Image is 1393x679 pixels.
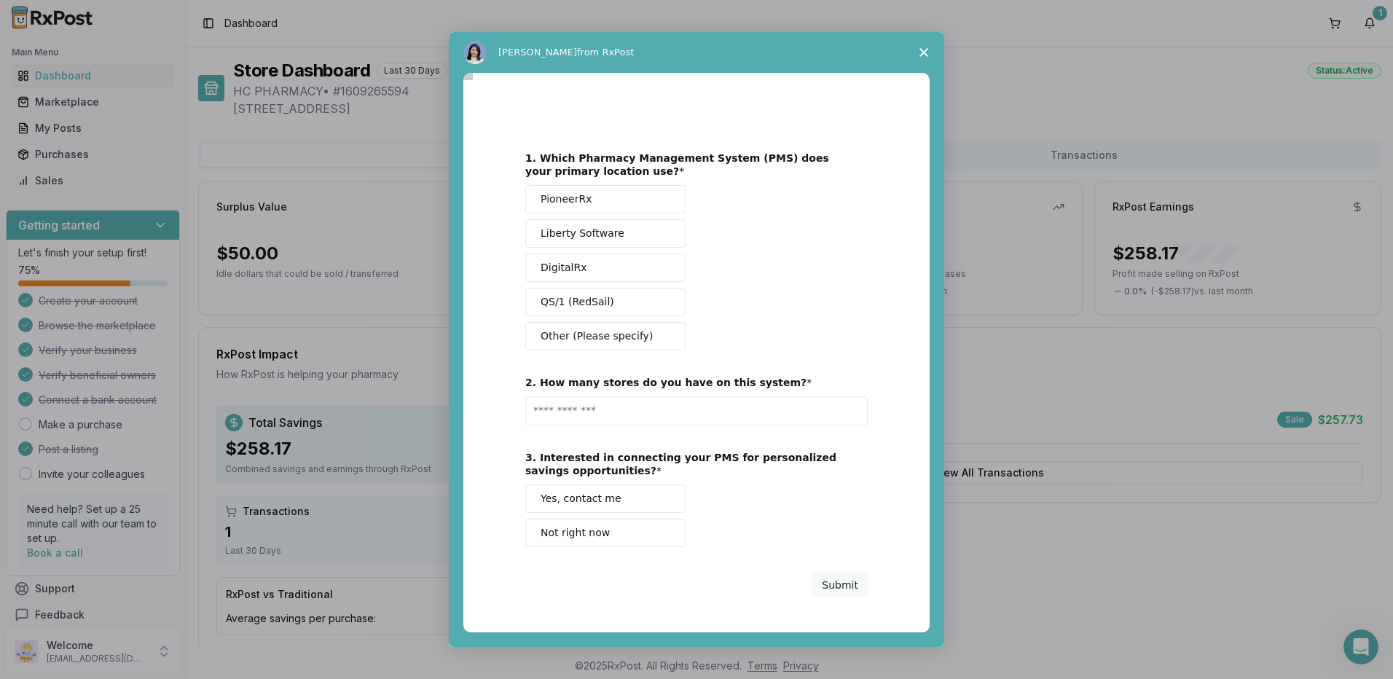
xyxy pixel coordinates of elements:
button: QS/1 (RedSail) [525,288,686,316]
span: DigitalRx [541,260,586,275]
img: Profile image for Alice [463,41,487,64]
button: Not right now [525,519,686,547]
button: Other (Please specify) [525,322,686,350]
button: PioneerRx [525,185,686,213]
button: DigitalRx [525,254,686,282]
span: [PERSON_NAME] [498,47,577,58]
b: 3. Interested in connecting your PMS for personalized savings opportunities? [525,452,836,476]
b: 1. Which Pharmacy Management System (PMS) does your primary location use? [525,152,829,177]
span: Other (Please specify) [541,329,653,344]
input: Enter text... [525,396,868,425]
button: Yes, contact me [525,484,686,513]
span: from RxPost [577,47,634,58]
button: Liberty Software [525,219,686,248]
span: PioneerRx [541,192,592,207]
span: Not right now [541,525,610,541]
button: Submit [812,573,868,597]
span: Close survey [903,32,944,73]
span: QS/1 (RedSail) [541,294,614,310]
b: 2. How many stores do you have on this system? [525,377,807,388]
span: Liberty Software [541,226,624,241]
span: Yes, contact me [541,491,621,506]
